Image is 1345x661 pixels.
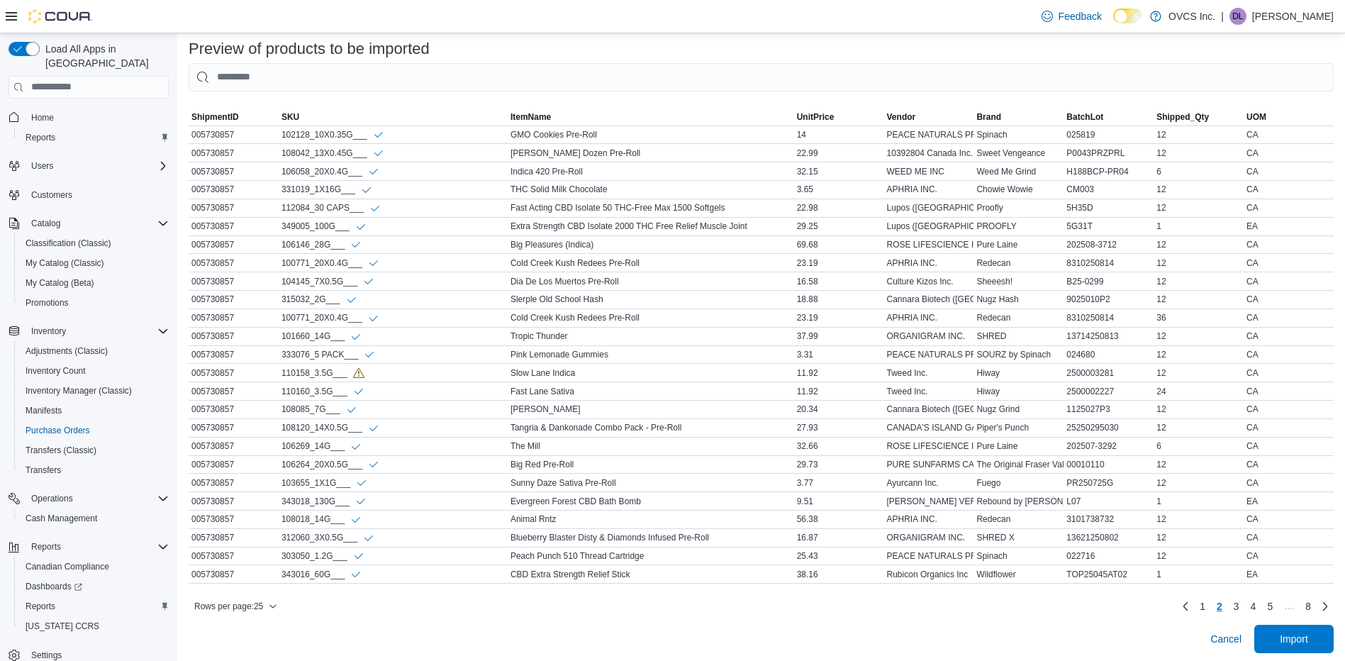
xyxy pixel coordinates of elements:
[20,578,169,595] span: Dashboards
[350,331,362,343] svg: Info
[189,181,279,198] div: 005730857
[26,490,169,507] span: Operations
[281,257,379,269] div: 100771_20X0.4G___
[189,309,279,326] div: 005730857
[20,129,61,146] a: Reports
[508,181,794,198] div: THC Solid Milk Chocolate
[31,650,62,661] span: Settings
[1064,309,1154,326] div: 8310250814
[1156,111,1209,123] span: Shipped_Qty
[794,181,884,198] div: 3.65
[508,236,794,253] div: Big Pleasures (Indica)
[973,163,1064,180] div: Weed Me Grind
[26,109,169,126] span: Home
[20,362,169,379] span: Inventory Count
[31,493,73,504] span: Operations
[887,111,916,123] span: Vendor
[794,109,884,126] button: UnitPrice
[510,111,551,123] span: ItemName
[973,273,1064,290] div: Sheeesh!
[1221,8,1224,25] p: |
[976,111,1001,123] span: Brand
[20,578,88,595] a: Dashboards
[189,236,279,253] div: 005730857
[3,184,174,205] button: Customers
[794,273,884,290] div: 16.58
[884,181,974,198] div: APHRIA INC.
[1064,328,1154,345] div: 13714250813
[14,460,174,480] button: Transfers
[20,255,110,272] a: My Catalog (Classic)
[281,221,367,233] div: 349005_100G___
[26,157,169,174] span: Users
[20,442,169,459] span: Transfers (Classic)
[281,165,379,177] div: 106058_20X0.4G___
[20,294,169,311] span: Promotions
[1113,9,1143,23] input: Dark Mode
[1064,255,1154,272] div: 8310250814
[1064,126,1154,143] div: 025819
[973,291,1064,308] div: Nugz Hash
[31,218,60,229] span: Catalog
[20,402,67,419] a: Manifests
[20,422,96,439] a: Purchase Orders
[364,349,375,360] svg: Info
[1154,309,1244,326] div: 36
[1280,632,1308,646] span: Import
[361,184,372,196] svg: Info
[1064,236,1154,253] div: 202508-3712
[363,533,374,544] svg: Info
[26,405,62,416] span: Manifests
[1267,599,1273,613] span: 5
[26,538,169,555] span: Reports
[1261,595,1278,618] a: Page 5 of 8
[14,361,174,381] button: Inventory Count
[368,257,379,269] svg: Info
[508,109,794,126] button: ItemName
[26,445,96,456] span: Transfers (Classic)
[26,581,82,592] span: Dashboards
[356,477,367,489] svg: Info
[794,218,884,235] div: 29.25
[14,233,174,253] button: Classification (Classic)
[1154,181,1244,198] div: 12
[355,496,367,507] svg: Info
[353,367,364,379] svg: Info
[973,181,1064,198] div: Chowie Wowie
[797,111,835,123] span: UnitPrice
[884,126,974,143] div: PEACE NATURALS PROJECT INC.
[14,557,174,577] button: Canadian Compliance
[3,537,174,557] button: Reports
[1194,595,1211,618] a: Page 1 of 8
[973,109,1064,126] button: Brand
[189,40,430,57] h3: Preview of products to be imported
[14,421,174,440] button: Purchase Orders
[1064,346,1154,363] div: 024680
[1064,273,1154,290] div: B25-0299
[1200,599,1205,613] span: 1
[20,618,169,635] span: Washington CCRS
[346,294,357,306] svg: Info
[31,541,61,552] span: Reports
[1245,595,1262,618] a: Page 4 of 8
[794,255,884,272] div: 23.19
[884,199,974,216] div: Lupos ([GEOGRAPHIC_DATA]) Biotechnology Inc
[369,203,381,214] svg: Info
[353,550,364,562] svg: Info
[1154,236,1244,253] div: 12
[20,274,100,291] a: My Catalog (Beta)
[884,273,974,290] div: Culture Kizos Inc.
[1205,625,1247,653] button: Cancel
[1154,218,1244,235] div: 1
[508,273,794,290] div: Dia De Los Muertos Pre-Roll
[14,293,174,313] button: Promotions
[884,328,974,345] div: ORGANIGRAM INC.
[1244,309,1334,326] div: CA
[1228,595,1245,618] a: Page 3 of 8
[350,514,362,526] svg: Info
[26,601,55,612] span: Reports
[189,346,279,363] div: 005730857
[1244,328,1334,345] div: CA
[20,510,103,527] a: Cash Management
[373,129,384,140] svg: Info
